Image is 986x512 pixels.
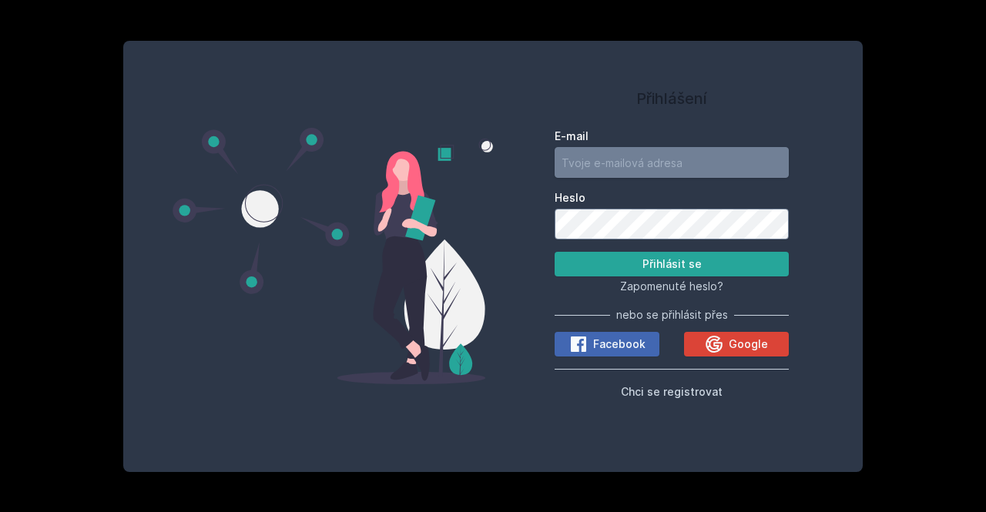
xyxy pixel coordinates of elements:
input: Tvoje e-mailová adresa [555,147,789,178]
span: Chci se registrovat [621,385,723,398]
button: Google [684,332,789,356]
span: nebo se přihlásit přes [616,307,728,323]
span: Google [729,336,768,352]
button: Přihlásit se [555,252,789,276]
span: Zapomenuté heslo? [620,279,723,293]
label: E-mail [555,129,789,144]
button: Facebook [555,332,659,356]
h1: Přihlášení [555,87,789,110]
label: Heslo [555,190,789,206]
span: Facebook [593,336,646,352]
button: Chci se registrovat [621,382,723,400]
